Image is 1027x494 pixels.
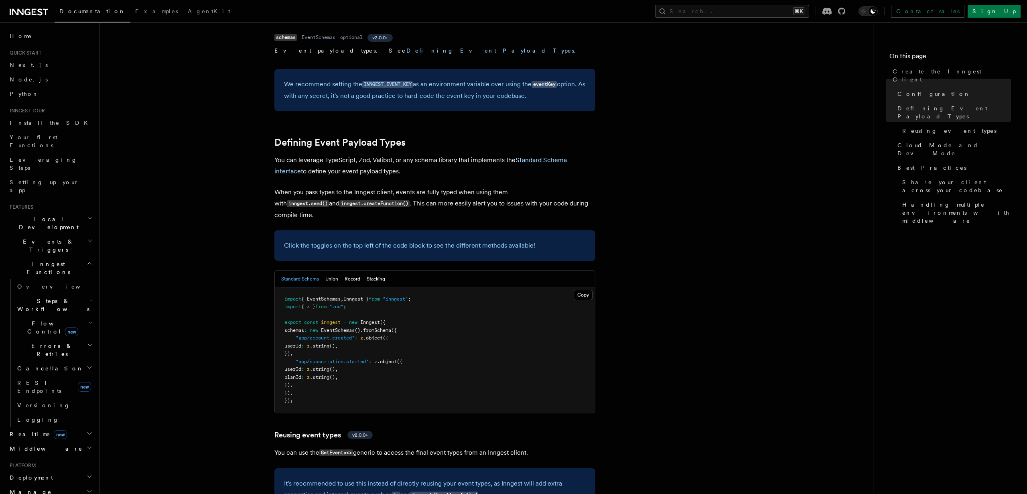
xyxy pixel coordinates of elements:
[325,271,338,287] button: Union
[274,137,406,148] a: Defining Event Payload Types
[310,374,329,380] span: .string
[307,366,310,372] span: z
[274,155,595,177] p: You can leverage TypeScript, Zod, Valibot, or any schema library that implements the to define yo...
[284,240,586,251] p: Click the toggles on the top left of the code block to see the different methods available!
[284,382,290,388] span: })
[302,34,335,41] dd: EventSchemas
[65,327,78,336] span: new
[287,200,329,207] code: inngest.send()
[339,200,410,207] code: inngest.createFunction()
[362,81,413,88] code: INNGEST_EVENT_KEY
[6,130,94,152] a: Your first Functions
[14,319,88,335] span: Flow Control
[363,335,383,341] span: .object
[340,34,363,41] dd: optional
[899,175,1011,197] a: Share your client across your codebase
[897,141,1011,157] span: Cloud Mode and Dev Mode
[54,430,67,439] span: new
[6,50,41,56] span: Quick start
[341,296,343,302] span: ,
[397,359,402,364] span: ({
[902,178,1011,194] span: Share your client across your codebase
[6,260,87,276] span: Inngest Functions
[355,335,357,341] span: :
[6,238,87,254] span: Events & Triggers
[893,67,1011,83] span: Create the Inngest Client
[274,429,373,441] a: Reusing event typesv2.0.0+
[968,5,1021,18] a: Sign Up
[310,366,329,372] span: .string
[284,374,301,380] span: planId
[296,359,369,364] span: "app/subscription.started"
[367,271,385,287] button: Stacking
[369,359,371,364] span: :
[360,327,391,333] span: .fromSchema
[10,157,77,171] span: Leveraging Steps
[6,474,53,482] span: Deployment
[574,290,593,300] button: Copy
[284,296,301,302] span: import
[310,327,318,333] span: new
[17,402,70,409] span: Versioning
[899,197,1011,228] a: Handling multiple environments with middleware
[408,296,411,302] span: ;
[301,374,304,380] span: :
[14,342,87,358] span: Errors & Retries
[6,204,33,210] span: Features
[897,90,970,98] span: Configuration
[383,335,388,341] span: ({
[281,271,319,287] button: Standard Schema
[78,382,91,392] span: new
[307,374,310,380] span: z
[296,335,355,341] span: "app/account.created"
[10,76,48,83] span: Node.js
[290,351,293,356] span: ,
[329,374,335,380] span: ()
[284,79,586,102] p: We recommend setting the as an environment variable over using the option. As with any secret, it...
[6,212,94,234] button: Local Development
[343,304,346,309] span: ;
[899,124,1011,138] a: Reusing event types
[6,29,94,43] a: Home
[369,296,380,302] span: from
[10,91,39,97] span: Python
[284,343,301,349] span: userId
[360,319,380,325] span: Inngest
[14,294,94,316] button: Steps & Workflows
[6,108,45,114] span: Inngest tour
[889,64,1011,87] a: Create the Inngest Client
[6,152,94,175] a: Leveraging Steps
[10,120,93,126] span: Install the SDK
[655,5,809,18] button: Search...⌘K
[274,47,583,55] p: Event payload types. See .
[894,138,1011,161] a: Cloud Mode and Dev Mode
[14,339,94,361] button: Errors & Retries
[301,366,304,372] span: :
[17,380,61,394] span: REST Endpoints
[6,445,83,453] span: Middleware
[902,201,1011,225] span: Handling multiple environments with middleware
[889,51,1011,64] h4: On this page
[10,179,79,193] span: Setting up your app
[284,351,290,356] span: })
[290,382,293,388] span: ,
[14,376,94,398] a: REST Endpointsnew
[301,296,341,302] span: { EventSchemas
[284,390,290,396] span: })
[307,343,310,349] span: z
[17,283,100,290] span: Overview
[329,366,335,372] span: ()
[14,297,89,313] span: Steps & Workflows
[130,2,183,22] a: Examples
[183,2,235,22] a: AgentKit
[343,319,346,325] span: =
[188,8,230,14] span: AgentKit
[304,327,307,333] span: :
[59,8,126,14] span: Documentation
[301,304,315,309] span: { z }
[6,215,87,231] span: Local Development
[335,366,338,372] span: ,
[374,359,377,364] span: z
[360,335,363,341] span: z
[6,175,94,197] a: Setting up your app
